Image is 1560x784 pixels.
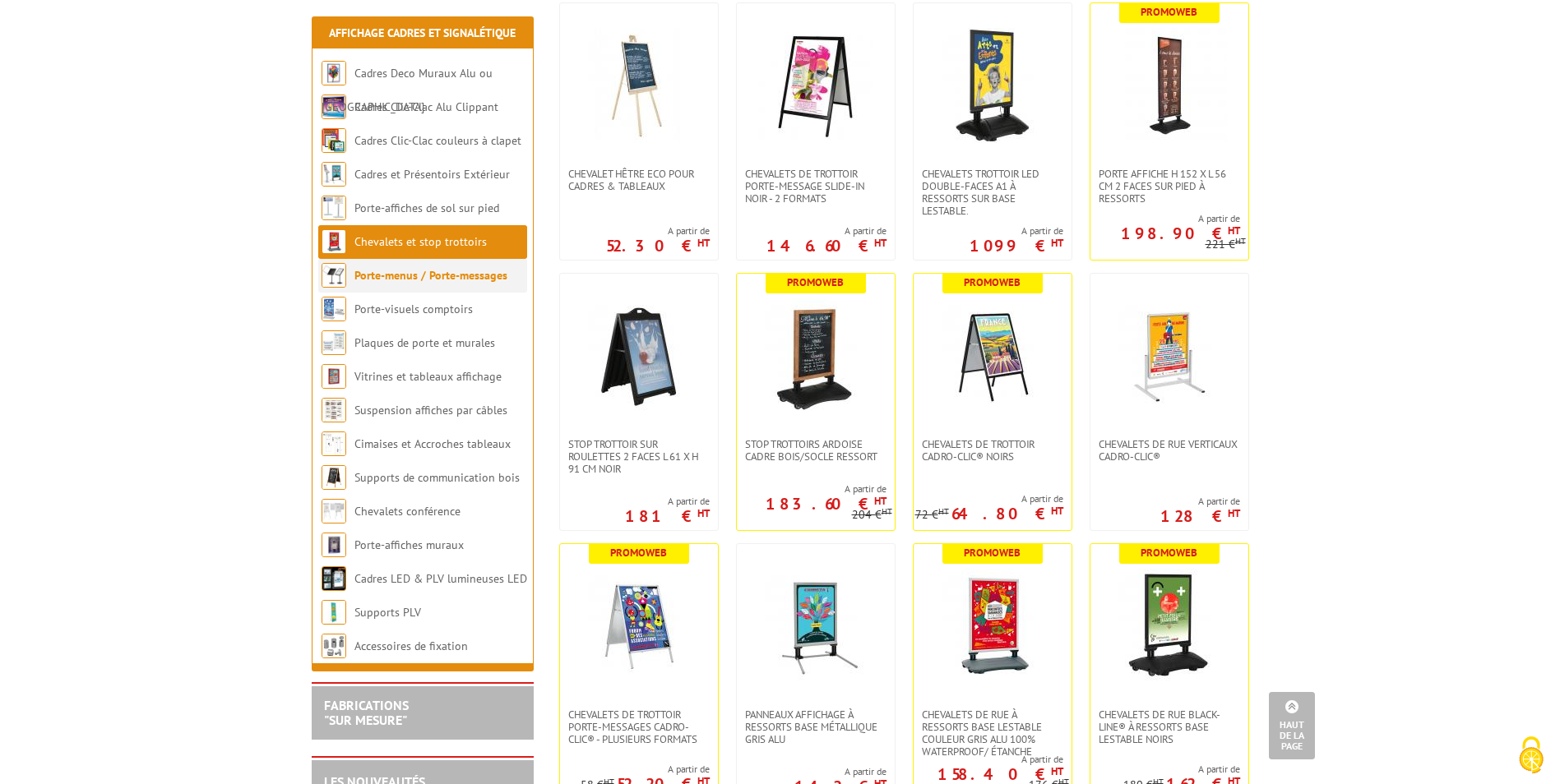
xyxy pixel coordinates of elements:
span: A partir de [794,765,886,778]
a: Cadres Deco Muraux Alu ou [GEOGRAPHIC_DATA] [322,66,493,114]
span: A partir de [581,763,710,776]
b: Promoweb [610,546,667,560]
span: Chevalets de trottoir porte-messages Cadro-Clic® - Plusieurs formats [568,708,710,745]
a: Cadres Clic-Clac couleurs à clapet [354,133,521,148]
img: Chevalets de rue verticaux Cadro-Clic® [1112,298,1227,413]
img: Chevalets Trottoir LED double-faces A1 à ressorts sur base lestable. [935,28,1050,143]
a: Chevalets conférence [354,504,461,519]
a: Chevalets Trottoir LED double-faces A1 à ressorts sur base lestable. [914,168,1072,217]
a: Accessoires de fixation [354,639,468,653]
a: Porte-menus / Porte-messages [354,268,507,283]
a: Supports PLV [354,605,421,620]
a: FABRICATIONS"Sur Mesure" [324,697,409,728]
img: Cadres Clic-Clac couleurs à clapet [322,128,346,153]
p: 128 € [1160,511,1240,521]
span: A partir de [625,495,710,508]
a: Stop Trottoir sur roulettes 2 faces L 61 x H 91 cm Noir [560,438,718,475]
sup: HT [697,236,710,250]
b: Promoweb [964,275,1021,289]
sup: HT [1051,764,1063,778]
a: Porte Affiche H 152 x L 56 cm 2 faces sur pied à ressorts [1090,168,1248,205]
span: Chevalets de trottoir Cadro-Clic® Noirs [922,438,1063,463]
sup: HT [1228,506,1240,520]
img: Vitrines et tableaux affichage [322,364,346,389]
p: 181 € [625,511,710,521]
img: Chevalet hêtre ECO pour cadres & tableaux [581,28,697,143]
img: Porte-affiches muraux [322,533,346,557]
span: Chevalets de trottoir porte-message Slide-in Noir - 2 formats [745,168,886,205]
span: A partir de [1160,495,1240,508]
span: Chevalets de rue Black-Line® à ressorts base lestable Noirs [1099,708,1240,745]
img: Plaques de porte et murales [322,330,346,355]
sup: HT [882,505,892,517]
b: Promoweb [1141,5,1197,19]
a: Cadres LED & PLV lumineuses LED [354,571,527,586]
span: A partir de [606,224,710,238]
img: Chevalets de trottoir porte-messages Cadro-Clic® - Plusieurs formats [581,569,697,684]
span: Panneaux affichage à ressorts base métallique Gris Alu [745,708,886,745]
img: Cimaises et Accroches tableaux [322,431,346,456]
a: Cadres et Présentoirs Extérieur [354,167,510,182]
b: Promoweb [787,275,844,289]
a: Porte-affiches de sol sur pied [354,201,499,215]
sup: HT [938,505,949,517]
img: Chevalets conférence [322,499,346,523]
img: Cadres Deco Muraux Alu ou Bois [322,61,346,85]
p: 158.40 € [937,769,1063,779]
span: Chevalets Trottoir LED double-faces A1 à ressorts sur base lestable. [922,168,1063,217]
a: Chevalets et stop trottoirs [354,234,487,249]
a: Chevalets de trottoir porte-messages Cadro-Clic® - Plusieurs formats [560,708,718,745]
span: A partir de [1090,212,1240,225]
img: Supports de communication bois [322,465,346,490]
img: Porte Affiche H 152 x L 56 cm 2 faces sur pied à ressorts [1112,28,1227,143]
sup: HT [874,494,886,508]
img: Chevalets et stop trottoirs [322,229,346,254]
b: Promoweb [964,546,1021,560]
a: Suspension affiches par câbles [354,403,507,417]
img: Chevalets de trottoir porte-message Slide-in Noir - 2 formats [758,28,873,143]
img: Chevalets de rue Black-Line® à ressorts base lestable Noirs [1112,569,1227,684]
span: Stop Trottoir sur roulettes 2 faces L 61 x H 91 cm Noir [568,438,710,475]
sup: HT [697,506,710,520]
span: A partir de [1123,763,1240,776]
button: Cookies (fenêtre modale) [1502,728,1560,784]
img: Cookies (fenêtre modale) [1511,735,1552,776]
a: Porte-affiches muraux [354,537,464,552]
a: STOP TROTTOIRS ARDOISE CADRE BOIS/SOCLE RESSORT [737,438,895,463]
span: A partir de [766,224,886,238]
a: Affichage Cadres et Signalétique [329,25,516,40]
a: Chevalet hêtre ECO pour cadres & tableaux [560,168,718,192]
img: Accessoires de fixation [322,634,346,658]
span: Porte Affiche H 152 x L 56 cm 2 faces sur pied à ressorts [1099,168,1240,205]
a: Chevalets de rue verticaux Cadro-Clic® [1090,438,1248,463]
a: Cimaises et Accroches tableaux [354,436,511,451]
img: STOP TROTTOIRS ARDOISE CADRE BOIS/SOCLE RESSORT [758,298,873,413]
span: Chevalet hêtre ECO pour cadres & tableaux [568,168,710,192]
img: Cadres et Présentoirs Extérieur [322,162,346,187]
a: Panneaux affichage à ressorts base métallique Gris Alu [737,708,895,745]
img: Supports PLV [322,600,346,625]
img: Porte-visuels comptoirs [322,297,346,321]
p: 146.60 € [766,241,886,251]
a: Porte-visuels comptoirs [354,302,473,316]
p: 198.90 € [1121,228,1240,238]
a: Cadres Clic-Clac Alu Clippant [354,99,498,114]
span: A partir de [970,224,1063,238]
img: Suspension affiches par câbles [322,398,346,422]
span: Chevalets de rue à ressorts base lestable couleur Gris Alu 100% waterproof/ étanche [922,708,1063,758]
b: Promoweb [1141,546,1197,560]
img: Porte-menus / Porte-messages [322,263,346,288]
sup: HT [1051,504,1063,518]
a: Chevalets de rue à ressorts base lestable couleur Gris Alu 100% waterproof/ étanche [914,708,1072,758]
a: Chevalets de rue Black-Line® à ressorts base lestable Noirs [1090,708,1248,745]
img: Panneaux affichage à ressorts base métallique Gris Alu [758,569,873,684]
sup: HT [1235,235,1246,247]
p: 221 € [1206,238,1246,251]
img: Chevalets de trottoir Cadro-Clic® Noirs [935,298,1050,413]
a: Supports de communication bois [354,470,520,485]
p: 204 € [852,509,892,521]
img: Chevalets de rue à ressorts base lestable couleur Gris Alu 100% waterproof/ étanche [935,569,1050,684]
a: Plaques de porte et murales [354,335,495,350]
sup: HT [1051,236,1063,250]
span: STOP TROTTOIRS ARDOISE CADRE BOIS/SOCLE RESSORT [745,438,886,463]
